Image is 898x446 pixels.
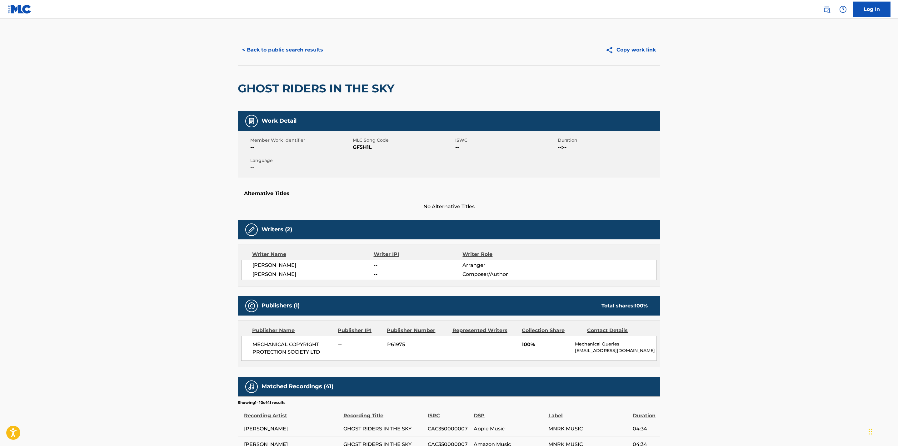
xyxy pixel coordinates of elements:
[522,341,570,348] span: 100%
[248,302,255,310] img: Publishers
[575,347,656,354] p: [EMAIL_ADDRESS][DOMAIN_NAME]
[262,302,300,309] h5: Publishers (1)
[839,6,847,13] img: help
[252,262,374,269] span: [PERSON_NAME]
[250,144,351,151] span: --
[452,327,517,334] div: Represented Writers
[252,341,333,356] span: MECHANICAL COPYRIGHT PROTECTION SOCIETY LTD
[823,6,831,13] img: search
[821,3,833,16] a: Public Search
[238,203,660,210] span: No Alternative Titles
[428,405,470,419] div: ISRC
[248,226,255,233] img: Writers
[262,226,292,233] h5: Writers (2)
[633,425,657,433] span: 04:34
[867,416,898,446] iframe: Chat Widget
[343,425,425,433] span: GHOST RIDERS IN THE SKY
[244,405,340,419] div: Recording Artist
[635,303,648,309] span: 100 %
[250,137,351,144] span: Member Work Identifier
[387,327,447,334] div: Publisher Number
[587,327,648,334] div: Contact Details
[633,405,657,419] div: Duration
[428,425,470,433] span: CAC350000007
[455,137,556,144] span: ISWC
[853,2,891,17] a: Log In
[238,400,285,405] p: Showing 1 - 10 of 41 results
[248,383,255,390] img: Matched Recordings
[252,271,374,278] span: [PERSON_NAME]
[455,144,556,151] span: --
[374,262,462,269] span: --
[837,3,849,16] div: Help
[606,46,616,54] img: Copy work link
[558,144,659,151] span: --:--
[244,190,654,197] h5: Alternative Titles
[374,251,463,258] div: Writer IPI
[338,327,382,334] div: Publisher IPI
[252,251,374,258] div: Writer Name
[238,42,327,58] button: < Back to public search results
[238,81,397,96] h2: GHOST RIDERS IN THE SKY
[338,341,382,348] span: --
[474,405,545,419] div: DSP
[250,164,351,171] span: --
[7,5,32,14] img: MLC Logo
[462,251,543,258] div: Writer Role
[353,137,454,144] span: MLC Song Code
[248,117,255,125] img: Work Detail
[374,271,462,278] span: --
[462,262,543,269] span: Arranger
[343,405,425,419] div: Recording Title
[262,117,297,125] h5: Work Detail
[353,144,454,151] span: GF5H1L
[387,341,448,348] span: P61975
[474,425,545,433] span: Apple Music
[601,42,660,58] button: Copy work link
[867,416,898,446] div: Widget chat
[522,327,582,334] div: Collection Share
[252,327,333,334] div: Publisher Name
[548,425,630,433] span: MNRK MUSIC
[548,405,630,419] div: Label
[244,425,340,433] span: [PERSON_NAME]
[462,271,543,278] span: Composer/Author
[250,157,351,164] span: Language
[262,383,333,390] h5: Matched Recordings (41)
[601,302,648,310] div: Total shares:
[869,422,872,441] div: Trascina
[558,137,659,144] span: Duration
[575,341,656,347] p: Mechanical Queries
